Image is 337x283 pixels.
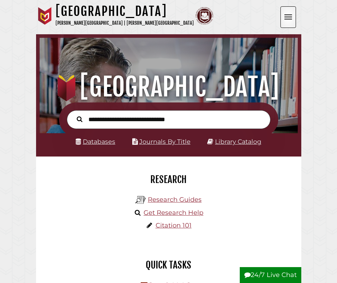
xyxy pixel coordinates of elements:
i: Search [77,116,82,123]
h1: [GEOGRAPHIC_DATA] [56,4,194,19]
h2: Research [41,173,296,185]
img: Hekman Library Logo [135,195,146,205]
a: Research Guides [148,196,202,204]
a: Library Catalog [215,138,261,145]
p: [PERSON_NAME][GEOGRAPHIC_DATA] | [PERSON_NAME][GEOGRAPHIC_DATA] [56,19,194,27]
h2: Quick Tasks [41,259,296,271]
h1: [GEOGRAPHIC_DATA] [45,71,292,102]
a: Get Research Help [144,209,203,217]
a: Citation 101 [156,222,192,229]
img: Calvin Theological Seminary [196,7,213,25]
a: Databases [76,138,115,145]
button: Search [73,114,86,123]
img: Calvin University [36,7,54,25]
a: Journals By Title [139,138,191,145]
button: Open the menu [280,6,296,28]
